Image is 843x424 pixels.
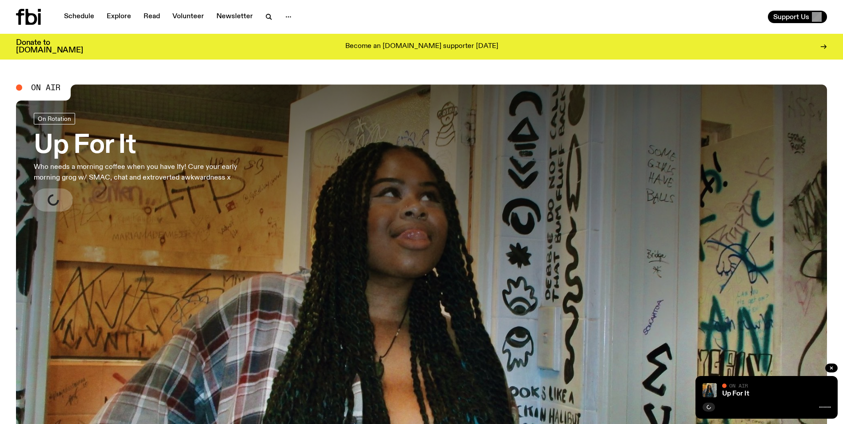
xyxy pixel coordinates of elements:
[34,113,75,124] a: On Rotation
[59,11,100,23] a: Schedule
[773,13,809,21] span: Support Us
[34,113,261,212] a: Up For ItWho needs a morning coffee when you have Ify! Cure your early morning grog w/ SMAC, chat...
[703,383,717,397] img: Ify - a Brown Skin girl with black braided twists, looking up to the side with her tongue stickin...
[38,115,71,122] span: On Rotation
[167,11,209,23] a: Volunteer
[722,390,749,397] a: Up For It
[729,383,748,388] span: On Air
[768,11,827,23] button: Support Us
[211,11,258,23] a: Newsletter
[34,162,261,183] p: Who needs a morning coffee when you have Ify! Cure your early morning grog w/ SMAC, chat and extr...
[31,84,60,92] span: On Air
[34,133,261,158] h3: Up For It
[16,39,83,54] h3: Donate to [DOMAIN_NAME]
[345,43,498,51] p: Become an [DOMAIN_NAME] supporter [DATE]
[138,11,165,23] a: Read
[101,11,136,23] a: Explore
